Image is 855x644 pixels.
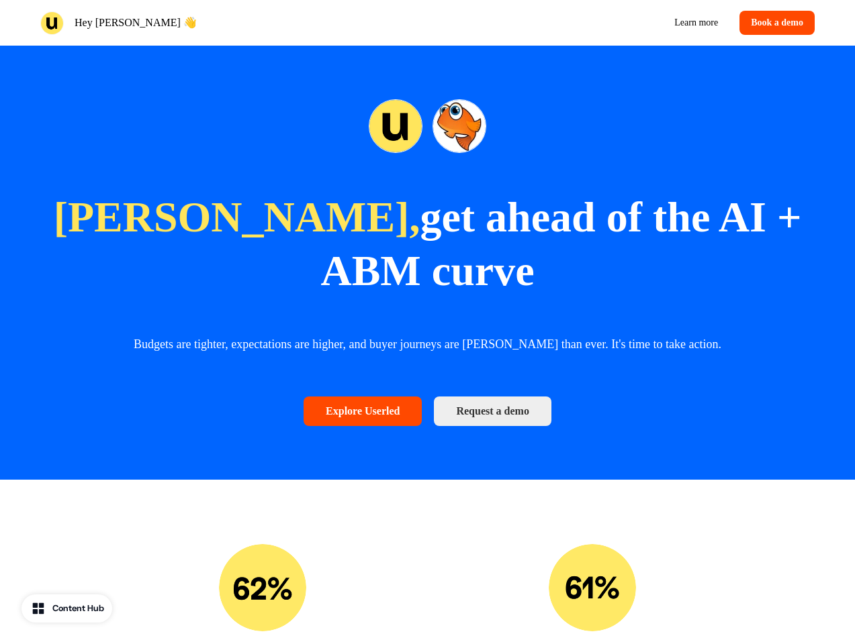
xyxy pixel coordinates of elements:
div: Content Hub [52,602,104,615]
strong: [PERSON_NAME], [54,193,420,241]
strong: get ahead of the AI + ABM curve [320,193,801,294]
a: Learn more [664,11,729,35]
p: Budgets are tighter, expectations are higher, and buyer journeys are [PERSON_NAME] than ever. It'... [121,335,734,354]
a: Explore Userled [304,396,422,426]
p: Hey [PERSON_NAME] 👋 [75,15,197,31]
button: Content Hub [21,594,112,623]
a: Request a demo [434,396,551,426]
button: Book a demo [739,11,815,35]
